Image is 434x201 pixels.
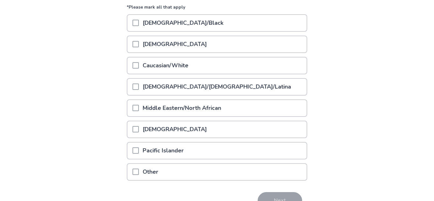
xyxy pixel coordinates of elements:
p: *Please mark all that apply [127,4,307,14]
p: [DEMOGRAPHIC_DATA] [139,36,211,52]
p: Caucasian/White [139,57,192,74]
p: Middle Eastern/North African [139,100,225,116]
p: [DEMOGRAPHIC_DATA]/[DEMOGRAPHIC_DATA]/Latina [139,79,295,95]
p: Other [139,164,162,180]
p: Pacific Islander [139,143,187,159]
p: [DEMOGRAPHIC_DATA]/Black [139,15,227,31]
p: [DEMOGRAPHIC_DATA] [139,121,211,137]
